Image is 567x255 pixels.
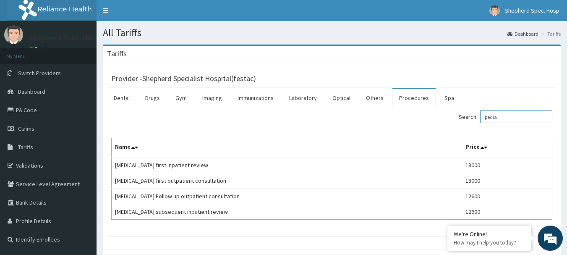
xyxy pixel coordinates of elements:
span: Claims [18,125,34,132]
div: Minimize live chat window [138,4,158,24]
a: Dashboard [507,30,538,37]
a: Others [359,89,390,107]
td: 12600 [462,189,552,204]
a: Immunizations [231,89,280,107]
span: We're online! [49,75,116,160]
a: Gym [169,89,193,107]
li: Tariffs [539,30,561,37]
img: User Image [489,5,500,16]
div: We're Online! [454,230,525,238]
td: 12600 [462,204,552,220]
textarea: Type your message and hit 'Enter' [4,168,160,197]
td: 18000 [462,157,552,173]
img: d_794563401_company_1708531726252_794563401 [16,42,34,63]
img: User Image [4,25,23,44]
input: Search: [480,110,552,123]
a: Dental [107,89,136,107]
h3: Tariffs [107,50,127,58]
span: Tariffs [18,143,33,151]
div: Chat with us now [44,47,141,58]
a: Online [29,46,50,52]
span: Dashboard [18,88,45,95]
span: Switch Providers [18,69,61,77]
td: [MEDICAL_DATA] subsequent inpatient review [112,204,462,220]
th: Price [462,138,552,158]
a: Procedures [392,89,436,107]
a: Imaging [196,89,229,107]
td: [MEDICAL_DATA] first outpatient consultation [112,173,462,189]
th: Name [112,138,462,158]
h3: Provider - Shepherd Specialist Hospital(festac) [111,75,256,82]
a: Laboratory [282,89,324,107]
span: Shepherd Spec. Hosp. [505,7,561,14]
td: [MEDICAL_DATA] first inpatient review [112,157,462,173]
a: Drugs [138,89,167,107]
p: Shepherd Spec. Hosp. [29,34,101,42]
td: [MEDICAL_DATA] Follow up outpatient consultation [112,189,462,204]
label: Search: [459,110,552,123]
a: Optical [326,89,357,107]
td: 18000 [462,173,552,189]
a: Spa [438,89,461,107]
p: How may I help you today? [454,239,525,246]
h1: All Tariffs [103,27,561,38]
